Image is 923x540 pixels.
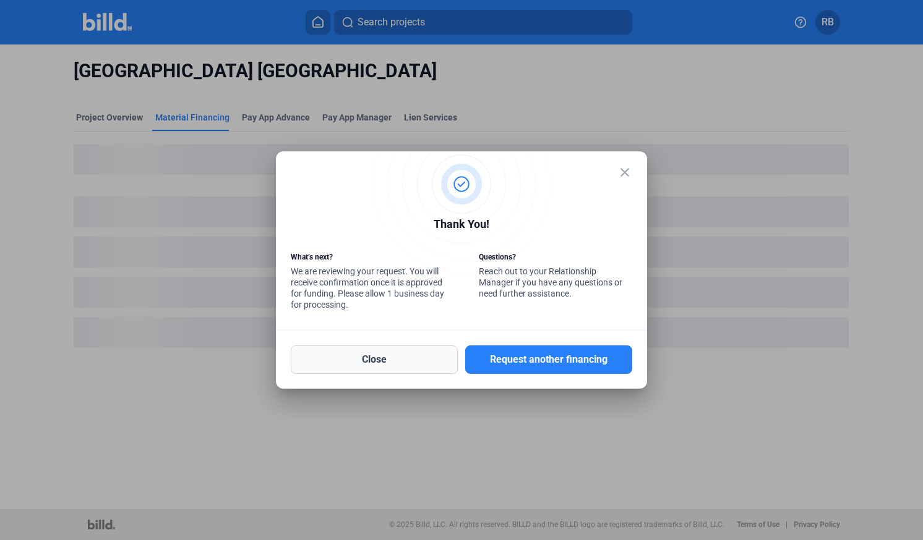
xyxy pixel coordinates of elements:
div: Questions? [479,251,632,266]
div: Reach out to your Relationship Manager if you have any questions or need further assistance. [479,251,632,302]
div: We are reviewing your request. You will receive confirmation once it is approved for funding. Ple... [291,251,444,313]
div: Thank You! [291,216,632,236]
mat-icon: close [617,165,632,180]
button: Close [291,345,458,374]
button: Request another financing [465,345,632,374]
div: What’s next? [291,251,444,266]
